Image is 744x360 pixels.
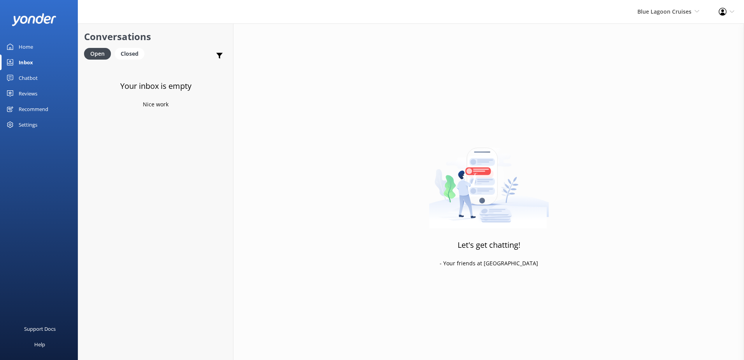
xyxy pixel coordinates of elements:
[12,13,56,26] img: yonder-white-logo.png
[143,100,168,109] p: Nice work
[19,39,33,55] div: Home
[637,8,691,15] span: Blue Lagoon Cruises
[84,48,111,60] div: Open
[115,49,148,58] a: Closed
[440,259,538,268] p: - Your friends at [GEOGRAPHIC_DATA]
[120,80,191,92] h3: Your inbox is empty
[429,131,549,229] img: artwork of a man stealing a conversation from at giant smartphone
[19,86,37,101] div: Reviews
[84,49,115,58] a: Open
[34,337,45,352] div: Help
[19,55,33,70] div: Inbox
[19,101,48,117] div: Recommend
[19,70,38,86] div: Chatbot
[458,239,520,251] h3: Let's get chatting!
[24,321,56,337] div: Support Docs
[19,117,37,132] div: Settings
[84,29,227,44] h2: Conversations
[115,48,144,60] div: Closed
